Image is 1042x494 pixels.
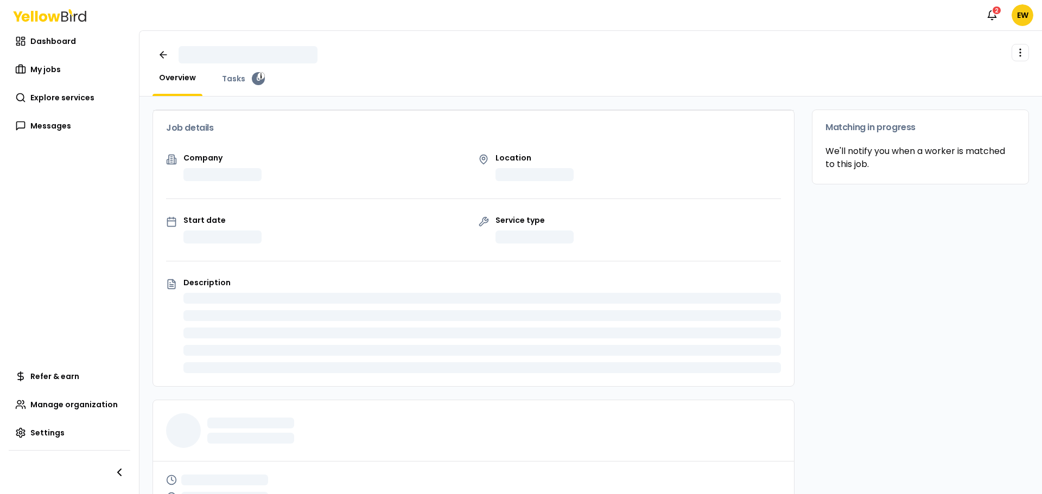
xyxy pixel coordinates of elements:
a: Messages [9,115,130,137]
span: Dashboard [30,36,76,47]
a: Tasks0 [215,72,271,85]
p: Description [183,279,781,286]
span: Tasks [222,73,245,84]
a: Settings [9,422,130,444]
span: Overview [159,72,196,83]
a: Dashboard [9,30,130,52]
p: We'll notify you when a worker is matched to this job. [825,145,1015,171]
a: Explore services [9,87,130,108]
span: My jobs [30,64,61,75]
p: Location [495,154,574,162]
div: 0 [252,72,265,85]
span: Refer & earn [30,371,79,382]
a: Manage organization [9,394,130,415]
span: Settings [30,427,65,438]
span: Manage organization [30,399,118,410]
a: Refer & earn [9,365,130,387]
span: Explore services [30,92,94,103]
h3: Matching in progress [825,123,1015,132]
h3: Job details [166,124,781,132]
p: Start date [183,216,262,224]
button: 2 [981,4,1003,26]
a: My jobs [9,59,130,80]
p: Service type [495,216,574,224]
div: 2 [992,5,1002,15]
p: Company [183,154,262,162]
a: Overview [153,72,202,83]
span: EW [1012,4,1033,26]
span: Messages [30,120,71,131]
